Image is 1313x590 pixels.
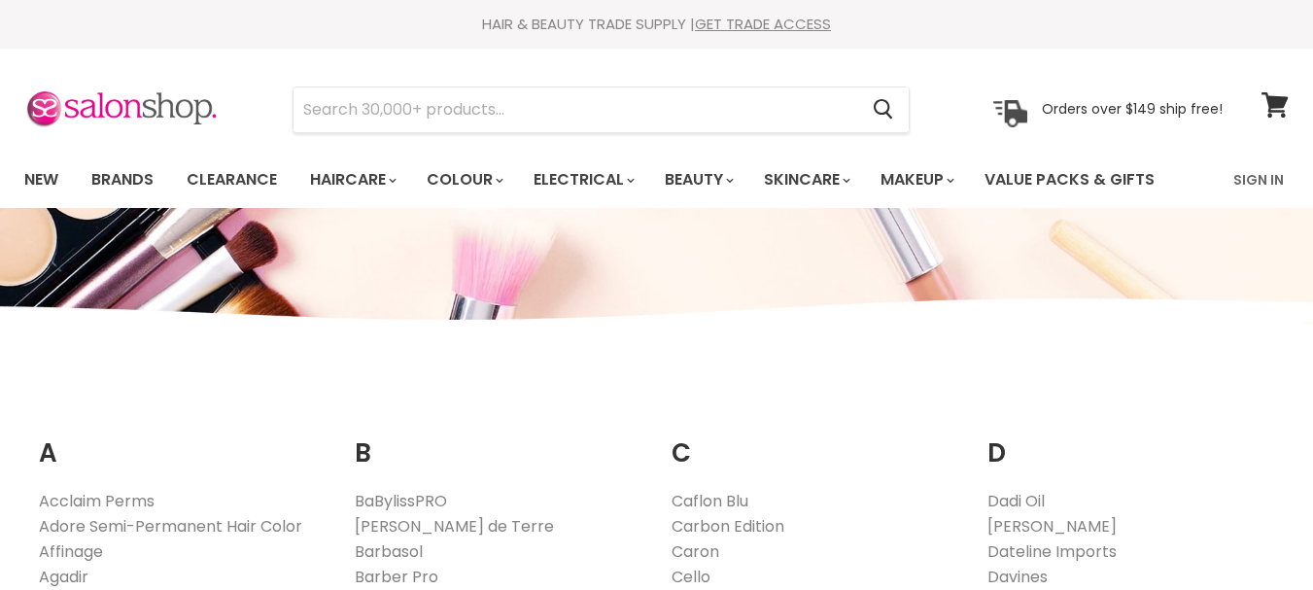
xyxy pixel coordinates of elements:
a: Electrical [519,159,646,200]
a: New [10,159,73,200]
p: Orders over $149 ship free! [1042,100,1223,118]
a: Dateline Imports [987,540,1117,563]
a: Adore Semi-Permanent Hair Color [39,515,302,538]
ul: Main menu [10,152,1195,208]
a: Dadi Oil [987,490,1045,512]
a: Acclaim Perms [39,490,155,512]
h2: D [987,408,1274,473]
a: Sign In [1222,159,1296,200]
a: Davines [987,566,1048,588]
a: Affinage [39,540,103,563]
a: [PERSON_NAME] [987,515,1117,538]
h2: B [355,408,641,473]
a: BaBylissPRO [355,490,447,512]
button: Search [857,87,909,132]
a: Haircare [295,159,408,200]
a: Barber Pro [355,566,438,588]
a: Barbasol [355,540,423,563]
a: Colour [412,159,515,200]
a: GET TRADE ACCESS [695,14,831,34]
a: Skincare [749,159,862,200]
a: Brands [77,159,168,200]
a: Caflon Blu [672,490,748,512]
a: Carbon Edition [672,515,784,538]
h2: A [39,408,326,473]
form: Product [293,87,910,133]
a: Value Packs & Gifts [970,159,1169,200]
a: Beauty [650,159,745,200]
a: Caron [672,540,719,563]
a: [PERSON_NAME] de Terre [355,515,554,538]
a: Agadir [39,566,88,588]
a: Makeup [866,159,966,200]
input: Search [294,87,857,132]
a: Cello [672,566,710,588]
a: Clearance [172,159,292,200]
h2: C [672,408,958,473]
